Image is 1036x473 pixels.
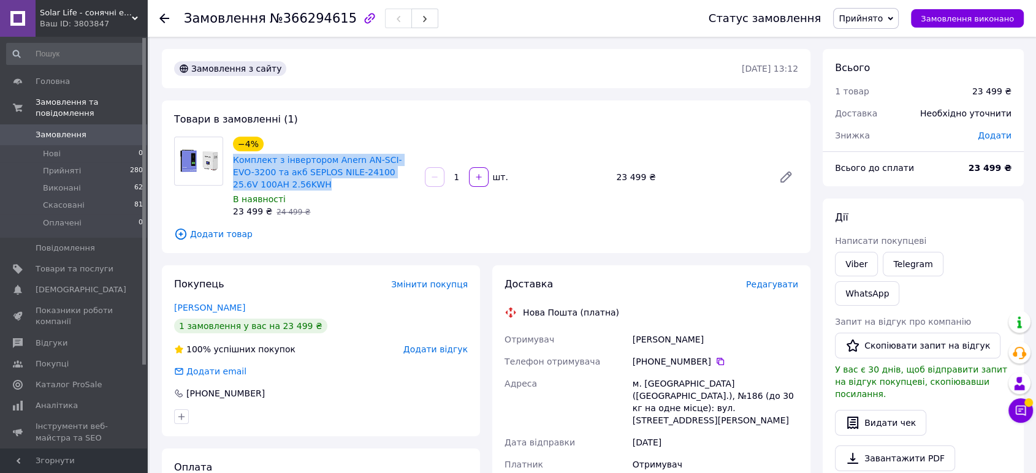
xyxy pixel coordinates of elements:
span: Адреса [505,379,537,388]
span: Всього до сплати [835,163,914,173]
div: [PHONE_NUMBER] [185,387,266,399]
span: Замовлення [36,129,86,140]
div: Додати email [185,365,248,377]
span: Товари та послуги [36,263,113,274]
div: 1 замовлення у вас на 23 499 ₴ [174,319,327,333]
span: Змінити покупця [391,279,468,289]
span: Редагувати [746,279,798,289]
span: Замовлення та повідомлення [36,97,147,119]
a: WhatsApp [835,281,899,306]
span: Інструменти веб-майстра та SEO [36,421,113,443]
div: 23 499 ₴ [972,85,1011,97]
div: успішних покупок [174,343,295,355]
b: 23 499 ₴ [969,163,1012,173]
button: Скопіювати запит на відгук [835,333,1000,358]
div: [DATE] [630,431,801,453]
div: Ваш ID: 3803847 [40,18,147,29]
div: Нова Пошта (платна) [520,306,622,319]
div: Замовлення з сайту [174,61,286,76]
span: Аналітика [36,400,78,411]
span: Замовлення виконано [921,14,1014,23]
a: Редагувати [774,165,798,189]
time: [DATE] 13:12 [742,64,798,74]
span: Додати товар [174,227,798,241]
a: [PERSON_NAME] [174,303,245,312]
span: Відгуки [36,338,67,349]
span: 24 499 ₴ [276,208,310,216]
span: Всього [835,62,870,74]
span: Оплата [174,461,212,473]
a: Viber [835,252,878,276]
span: Нові [43,148,61,159]
span: Оплачені [43,218,82,229]
div: Додати email [173,365,248,377]
span: Покупці [36,358,69,369]
span: 0 [139,218,143,229]
a: Комплект з інвертором Anern AN-SCI-EVO-3200 та акб SEPLOS NILE-24100 25.6V 100AH ​​2.56KWH [233,155,402,189]
span: Знижка [835,131,870,140]
span: Додати відгук [403,344,468,354]
span: 280 [130,165,143,176]
span: Написати покупцеві [835,236,926,246]
a: Завантажити PDF [835,445,955,471]
div: м. [GEOGRAPHIC_DATA] ([GEOGRAPHIC_DATA].), №186 (до 30 кг на одне місце): вул. [STREET_ADDRESS][P... [630,373,801,431]
span: 100% [186,344,211,354]
a: Telegram [883,252,943,276]
span: 0 [139,148,143,159]
span: Каталог ProSale [36,379,102,390]
span: Замовлення [184,11,266,26]
div: Статус замовлення [709,12,821,25]
div: 23 499 ₴ [611,168,769,186]
span: Доставка [835,108,877,118]
span: [DEMOGRAPHIC_DATA] [36,284,126,295]
span: Прийнято [839,13,883,23]
span: Покупець [174,278,224,290]
span: Solar Life - сонячні електростанції [40,7,132,18]
span: 62 [134,183,143,194]
input: Пошук [6,43,144,65]
span: 1 товар [835,86,869,96]
div: Повернутися назад [159,12,169,25]
span: Прийняті [43,165,81,176]
span: Повідомлення [36,243,95,254]
div: [PERSON_NAME] [630,328,801,350]
span: Товари в замовленні (1) [174,113,298,125]
div: шт. [490,171,509,183]
button: Видати чек [835,410,926,436]
button: Чат з покупцем [1008,398,1033,423]
span: В наявності [233,194,286,204]
span: Додати [978,131,1011,140]
span: Доставка [505,278,553,290]
div: [PHONE_NUMBER] [633,355,798,368]
span: Скасовані [43,200,85,211]
span: Виконані [43,183,81,194]
span: 81 [134,200,143,211]
img: Комплект з інвертором Anern AN-SCI-EVO-3200 та акб SEPLOS NILE-24100 25.6V 100AH ​​2.56KWH [175,141,223,181]
span: Платник [505,460,543,469]
div: −4% [233,137,264,151]
span: Показники роботи компанії [36,305,113,327]
div: Необхідно уточнити [913,100,1019,127]
span: Дата відправки [505,437,575,447]
button: Замовлення виконано [911,9,1024,28]
span: Дії [835,211,848,223]
span: Отримувач [505,335,554,344]
span: У вас є 30 днів, щоб відправити запит на відгук покупцеві, скопіювавши посилання. [835,365,1007,399]
span: №366294615 [270,11,357,26]
span: Запит на відгук про компанію [835,317,971,327]
span: Головна [36,76,70,87]
span: 23 499 ₴ [233,206,272,216]
span: Телефон отримувача [505,357,600,366]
